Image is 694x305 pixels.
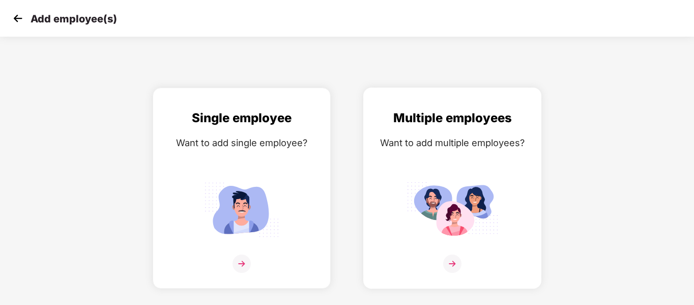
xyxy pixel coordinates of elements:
[374,135,531,150] div: Want to add multiple employees?
[196,178,287,241] img: svg+xml;base64,PHN2ZyB4bWxucz0iaHR0cDovL3d3dy53My5vcmcvMjAwMC9zdmciIGlkPSJTaW5nbGVfZW1wbG95ZWUiIH...
[374,108,531,128] div: Multiple employees
[10,11,25,26] img: svg+xml;base64,PHN2ZyB4bWxucz0iaHR0cDovL3d3dy53My5vcmcvMjAwMC9zdmciIHdpZHRoPSIzMCIgaGVpZ2h0PSIzMC...
[407,178,498,241] img: svg+xml;base64,PHN2ZyB4bWxucz0iaHR0cDovL3d3dy53My5vcmcvMjAwMC9zdmciIGlkPSJNdWx0aXBsZV9lbXBsb3llZS...
[233,255,251,273] img: svg+xml;base64,PHN2ZyB4bWxucz0iaHR0cDovL3d3dy53My5vcmcvMjAwMC9zdmciIHdpZHRoPSIzNiIgaGVpZ2h0PSIzNi...
[443,255,461,273] img: svg+xml;base64,PHN2ZyB4bWxucz0iaHR0cDovL3d3dy53My5vcmcvMjAwMC9zdmciIHdpZHRoPSIzNiIgaGVpZ2h0PSIzNi...
[31,13,117,25] p: Add employee(s)
[163,135,320,150] div: Want to add single employee?
[163,108,320,128] div: Single employee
